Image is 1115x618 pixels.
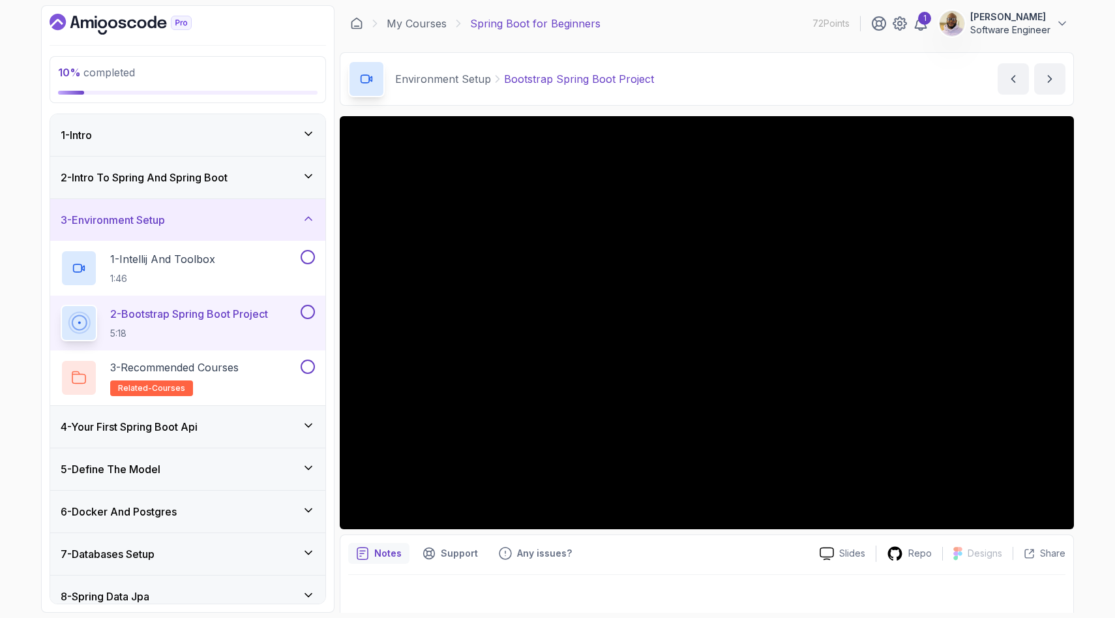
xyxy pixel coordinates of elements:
p: 5:18 [110,327,268,340]
button: 1-Intro [50,114,325,156]
button: 2-Intro To Spring And Spring Boot [50,157,325,198]
p: Repo [908,547,932,560]
h3: 4 - Your First Spring Boot Api [61,419,198,435]
button: 3-Recommended Coursesrelated-courses [61,360,315,396]
span: completed [58,66,135,79]
p: [PERSON_NAME] [970,10,1050,23]
p: Slides [839,547,865,560]
button: notes button [348,543,409,564]
button: 6-Docker And Postgres [50,491,325,533]
span: related-courses [118,383,185,394]
div: 1 [918,12,931,25]
button: previous content [998,63,1029,95]
button: 2-Bootstrap Spring Boot Project5:18 [61,305,315,341]
p: Support [441,547,478,560]
p: Designs [968,547,1002,560]
h3: 2 - Intro To Spring And Spring Boot [61,170,228,185]
h3: 1 - Intro [61,127,92,143]
p: Software Engineer [970,23,1050,37]
p: 72 Points [812,17,850,30]
button: 1-Intellij And Toolbox1:46 [61,250,315,286]
a: Slides [809,547,876,561]
button: Support button [415,543,486,564]
p: Any issues? [517,547,572,560]
a: My Courses [387,16,447,31]
span: 10 % [58,66,81,79]
h3: 8 - Spring Data Jpa [61,589,149,604]
button: 7-Databases Setup [50,533,325,575]
a: Dashboard [50,14,222,35]
p: Environment Setup [395,71,491,87]
h3: 3 - Environment Setup [61,212,165,228]
p: 3 - Recommended Courses [110,360,239,375]
button: next content [1034,63,1065,95]
a: Repo [876,546,942,562]
p: Bootstrap Spring Boot Project [504,71,654,87]
a: 1 [913,16,929,31]
button: 4-Your First Spring Boot Api [50,406,325,448]
h3: 6 - Docker And Postgres [61,504,177,519]
button: 3-Environment Setup [50,199,325,241]
p: Notes [374,547,402,560]
p: 2 - Bootstrap Spring Boot Project [110,306,268,322]
button: 8-Spring Data Jpa [50,576,325,617]
iframe: 2 - Bootstrap Spring Boot Project [340,116,1074,529]
p: Spring Boot for Beginners [470,16,601,31]
a: Dashboard [350,17,363,30]
h3: 7 - Databases Setup [61,546,155,562]
p: 1:46 [110,272,215,285]
button: Share [1013,547,1065,560]
img: user profile image [940,11,964,36]
p: Share [1040,547,1065,560]
p: 1 - Intellij And Toolbox [110,251,215,267]
h3: 5 - Define The Model [61,461,160,477]
button: 5-Define The Model [50,448,325,490]
button: user profile image[PERSON_NAME]Software Engineer [939,10,1069,37]
button: Feedback button [491,543,580,564]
